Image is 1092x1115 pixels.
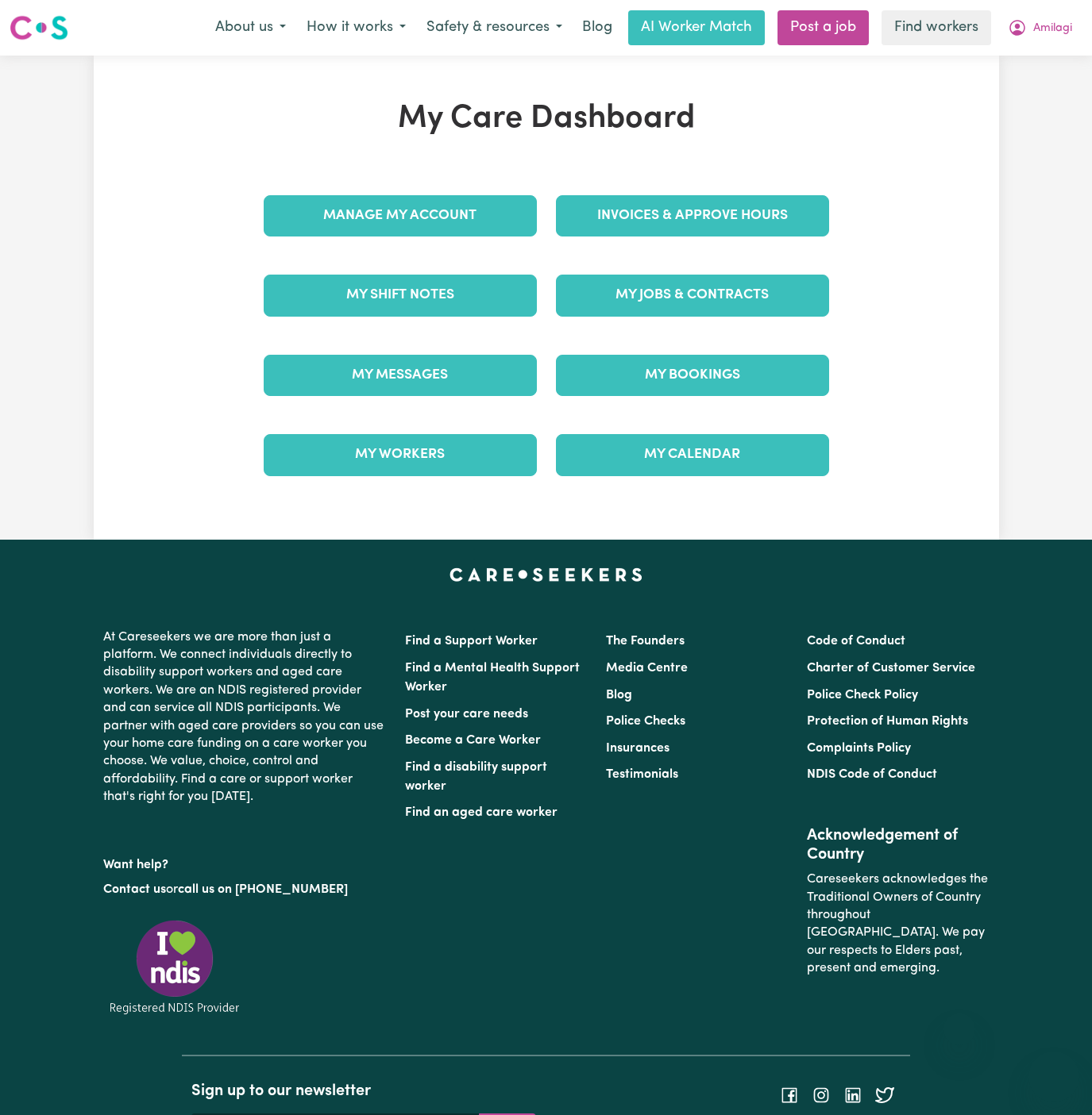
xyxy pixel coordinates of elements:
h2: Acknowledgement of Country [807,826,989,864]
button: How it works [296,11,416,44]
h2: Sign up to our newsletter [191,1082,536,1101]
a: Blog [573,10,622,45]
a: Police Check Policy [807,689,918,702]
a: Careseekers logo [10,10,68,46]
a: Follow Careseekers on Instagram [812,1089,831,1102]
a: Complaints Policy [807,742,911,755]
a: My Jobs & Contracts [556,275,829,316]
p: or [103,875,386,905]
img: Careseekers logo [10,13,68,42]
a: Follow Careseekers on Twitter [875,1089,894,1102]
a: call us on [PHONE_NUMBER] [178,883,348,896]
a: Police Checks [606,715,685,728]
a: Media Centre [606,662,688,675]
a: AI Worker Match [628,10,765,45]
iframe: Close message [943,1013,975,1045]
a: Protection of Human Rights [807,715,968,728]
a: Invoices & Approve Hours [556,195,829,236]
a: NDIS Code of Conduct [807,768,937,781]
a: Contact us [103,883,166,896]
iframe: Button to launch messaging window [1028,1052,1079,1102]
a: Post your care needs [405,708,528,721]
img: Registered NDIS provider [103,917,246,1017]
a: My Messages [264,355,537,396]
a: Blog [606,689,632,702]
span: Amilagi [1033,20,1072,37]
a: Find a Support Worker [405,635,538,648]
p: Want help? [103,850,386,874]
a: Post a job [778,10,869,45]
button: About us [205,11,296,44]
a: Find workers [882,10,991,45]
a: Find a disability support worker [405,761,547,793]
a: Careseekers home page [450,568,642,581]
a: Code of Conduct [807,635,905,648]
a: Follow Careseekers on LinkedIn [843,1089,862,1102]
a: My Shift Notes [264,275,537,316]
a: Testimonials [606,768,678,781]
a: My Workers [264,434,537,475]
a: Follow Careseekers on Facebook [780,1089,799,1102]
a: Become a Care Worker [405,734,541,747]
h1: My Care Dashboard [254,100,839,138]
a: Insurances [606,742,669,755]
a: Find an aged care worker [405,806,558,819]
a: The Founders [606,635,685,648]
p: Careseekers acknowledges the Traditional Owners of Country throughout [GEOGRAPHIC_DATA]. We pay o... [807,864,989,983]
a: My Calendar [556,434,829,475]
a: Charter of Customer Service [807,662,975,675]
p: At Careseekers we are more than just a platform. We connect individuals directly to disability su... [103,622,386,813]
a: My Bookings [556,355,829,396]
button: My Account [997,11,1082,44]
a: Manage My Account [264,195,537,236]
button: Safety & resources [416,11,573,44]
a: Find a Mental Health Support Worker [405,662,580,694]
